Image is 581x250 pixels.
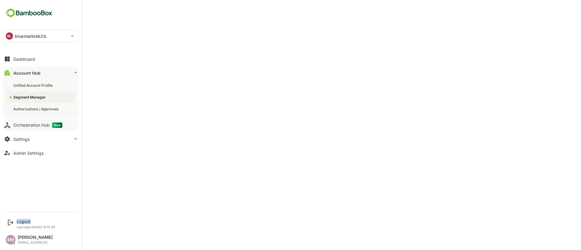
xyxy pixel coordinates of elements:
[13,95,47,100] div: Segment Manager
[13,83,54,88] div: Unified Account Profile
[17,225,56,229] p: Last login: [DATE] 15:13 IST
[3,7,54,19] img: BambooboxFullLogoMark.5f36c76dfaba33ec1ec1367b70bb1252.svg
[3,133,79,145] button: Settings
[6,32,13,40] div: BL
[17,219,56,224] div: Logout
[13,57,35,62] div: Dashboard
[13,70,41,76] div: Account Hub
[13,122,62,128] div: Orchestration Hub
[52,122,62,128] span: New
[6,235,15,245] div: BM
[13,106,60,112] div: Authorizations / Approvals
[3,119,79,131] button: Orchestration HubNew
[18,235,53,240] div: [PERSON_NAME]
[18,241,53,245] div: [EMAIL_ADDRESS]
[3,67,79,79] button: Account Hub
[13,151,44,156] div: Admin Settings
[15,33,46,39] p: bluemarbleb2b
[3,30,78,42] div: BLbluemarbleb2b
[3,53,79,65] button: Dashboard
[13,137,30,142] div: Settings
[3,147,79,159] button: Admin Settings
